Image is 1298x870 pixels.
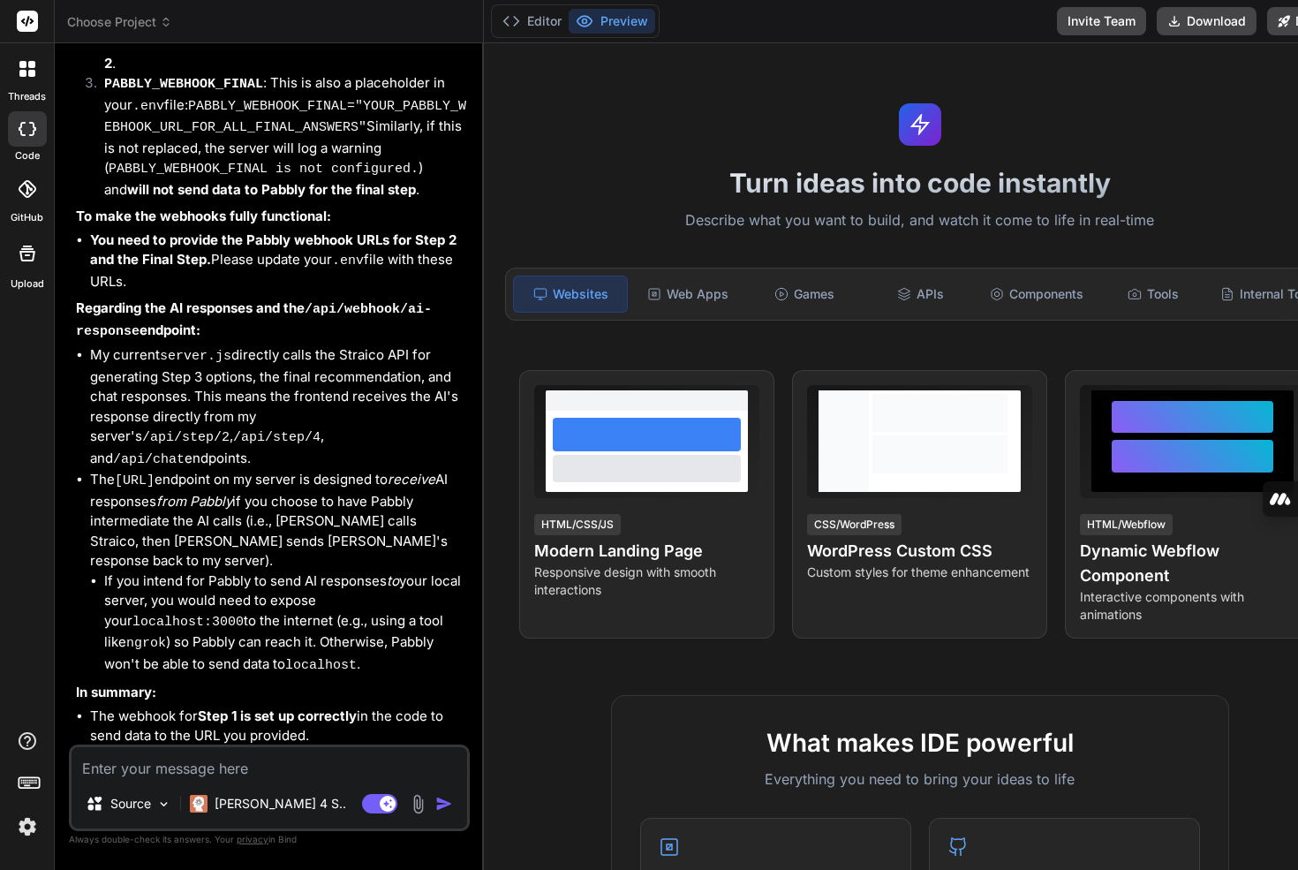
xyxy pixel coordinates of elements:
[104,73,466,200] p: : This is also a placeholder in your file: Similarly, if this is not replaced, the server will lo...
[109,162,419,177] code: PABBLY_WEBHOOK_FINAL is not configured.
[76,684,156,700] strong: In summary:
[127,181,416,198] strong: will not send data to Pabbly for the final step
[76,302,432,339] code: /api/webhook/ai-response
[90,707,466,746] li: The webhook for in the code to send data to the URL you provided.
[160,349,231,364] code: server.js
[569,9,655,34] button: Preview
[1080,514,1173,535] div: HTML/Webflow
[1157,7,1256,35] button: Download
[190,795,208,813] img: Claude 4 Sonnet
[76,208,331,224] strong: To make the webhooks fully functional:
[67,13,172,31] span: Choose Project
[388,471,435,488] em: receive
[640,724,1200,761] h2: What makes IDE powerful
[387,572,399,589] em: to
[104,571,466,677] li: If you intend for Pabbly to send AI responses your local server, you would need to expose your to...
[980,276,1093,313] div: Components
[104,77,263,92] code: PABBLY_WEBHOOK_FINAL
[69,831,470,848] p: Always double-check its answers. Your in Bind
[142,430,230,445] code: /api/step/2
[110,795,151,813] p: Source
[807,539,1032,564] h4: WordPress Custom CSS
[807,514,902,535] div: CSS/WordPress
[631,276,744,313] div: Web Apps
[156,493,232,510] em: from Pabbly
[534,564,759,599] p: Responsive design with smooth interactions
[115,473,155,488] code: [URL]
[90,231,466,292] li: Please update your file with these URLs.
[11,276,44,291] label: Upload
[640,768,1200,790] p: Everything you need to bring your ideas to life
[748,276,861,313] div: Games
[534,539,759,564] h4: Modern Landing Page
[435,795,453,813] img: icon
[8,89,46,104] label: threads
[132,615,244,630] code: localhost:3000
[104,99,466,136] code: PABBLY_WEBHOOK_FINAL="YOUR_PABBLY_WEBHOOK_URL_FOR_ALL_FINAL_ANSWERS"
[104,33,460,72] strong: will not send data to Pabbly for Step 2
[285,658,357,673] code: localhost
[1097,276,1210,313] div: Tools
[215,795,346,813] p: [PERSON_NAME] 4 S..
[198,707,357,724] strong: Step 1 is set up correctly
[408,794,428,814] img: attachment
[11,210,43,225] label: GitHub
[495,9,569,34] button: Editor
[113,452,185,467] code: /api/chat
[132,99,164,114] code: .env
[233,430,321,445] code: /api/step/4
[807,564,1032,581] p: Custom styles for theme enhancement
[90,345,466,470] li: My current directly calls the Straico API for generating Step 3 options, the final recommendation...
[237,834,268,844] span: privacy
[156,797,171,812] img: Pick Models
[534,514,621,535] div: HTML/CSS/JS
[76,299,432,338] strong: Regarding the AI responses and the endpoint:
[90,231,457,269] strong: You need to provide the Pabbly webhook URLs for Step 2 and the Final Step.
[12,812,42,842] img: settings
[513,276,628,313] div: Websites
[1057,7,1146,35] button: Invite Team
[332,253,364,269] code: .env
[90,470,466,676] li: The endpoint on my server is designed to AI responses if you choose to have Pabbly intermediate t...
[864,276,977,313] div: APIs
[126,636,166,651] code: ngrok
[15,148,40,163] label: code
